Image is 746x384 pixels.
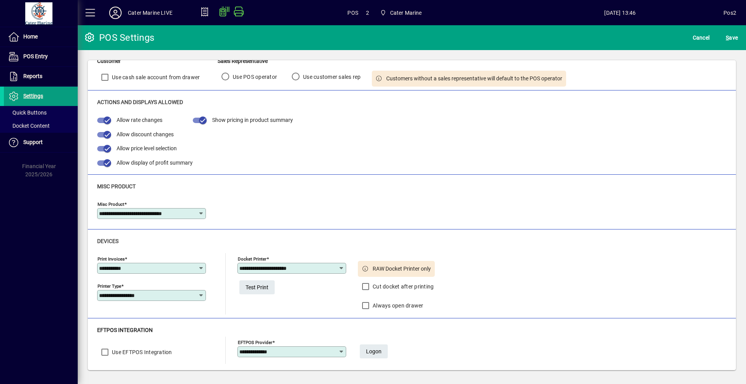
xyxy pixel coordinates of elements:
span: Cater Marine [390,7,422,19]
span: Docket Content [8,123,50,129]
span: Support [23,139,43,145]
span: POS Entry [23,53,48,59]
div: Pos2 [723,7,736,19]
span: [DATE] 13:46 [517,7,724,19]
button: Profile [103,6,128,20]
span: POS [347,7,358,19]
span: Test Print [246,281,268,294]
button: Save [724,31,740,45]
span: Allow price level selection [117,145,177,151]
a: Home [4,27,78,47]
span: Show pricing in product summary [212,117,293,123]
span: Devices [97,238,119,244]
a: Support [4,133,78,152]
span: Quick Buttons [8,109,47,116]
span: RAW Docket Printer only [373,265,431,273]
div: EFTPOS INTEGRATION [97,326,390,334]
span: Cater Marine [377,6,425,20]
span: Logon [366,345,382,358]
label: Cut docket after printing [371,283,434,290]
span: Allow display of profit summary [117,160,193,166]
label: Use POS operator [231,73,277,81]
label: Use cash sale account from drawer [110,73,200,81]
a: Quick Buttons [4,106,78,119]
label: Always open drawer [371,302,424,309]
a: POS Entry [4,47,78,66]
span: Settings [23,93,43,99]
span: 2 [366,7,369,19]
span: Home [23,33,38,40]
div: Cater Marine LIVE [128,7,173,19]
span: ave [726,31,738,44]
mat-label: Misc Product [98,202,124,207]
mat-label: Print Invoices [98,256,125,262]
div: Sales Representative [218,57,566,65]
button: Logon [360,344,388,358]
a: Docket Content [4,119,78,132]
span: Customers without a sales representative will default to the POS operator [386,75,562,83]
mat-label: EFTPOS Provider [238,340,272,345]
label: Use customer sales rep [302,73,361,81]
div: POS Settings [84,31,154,44]
span: Allow rate changes [117,117,162,123]
a: Reports [4,67,78,86]
span: Cancel [693,31,710,44]
button: Test Print [239,280,275,294]
mat-label: Docket Printer [238,256,267,262]
mat-label: Printer Type [98,283,121,289]
span: Misc Product [97,183,136,189]
span: Actions and Displays Allowed [97,99,183,105]
span: Allow discount changes [117,131,174,137]
span: Reports [23,73,42,79]
span: S [726,35,729,41]
label: Use EFTPOS Integration [110,348,172,356]
button: Cancel [691,31,712,45]
div: Customer [97,57,218,65]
